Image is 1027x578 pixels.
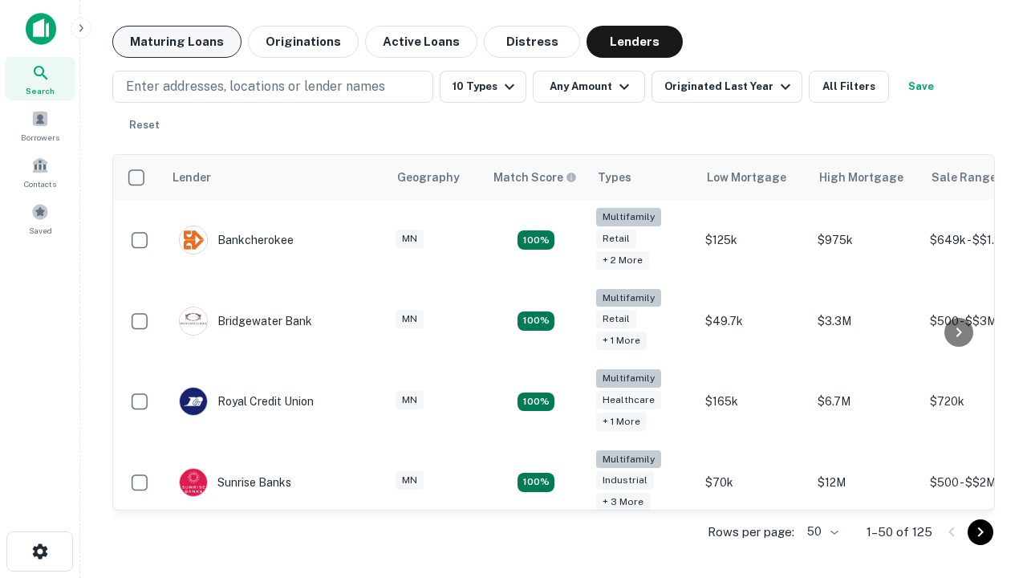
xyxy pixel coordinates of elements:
[179,387,314,416] div: Royal Credit Union
[484,155,588,200] th: Capitalize uses an advanced AI algorithm to match your search with the best lender. The match sco...
[596,208,661,226] div: Multifamily
[518,473,554,492] div: Matching Properties: 27, hasApolloMatch: undefined
[163,155,388,200] th: Lender
[810,200,922,281] td: $975k
[810,281,922,362] td: $3.3M
[708,523,794,542] p: Rows per page:
[596,332,647,350] div: + 1 more
[396,391,424,409] div: MN
[697,281,810,362] td: $49.7k
[180,469,207,496] img: picture
[248,26,359,58] button: Originations
[180,226,207,254] img: picture
[596,391,661,409] div: Healthcare
[596,251,649,270] div: + 2 more
[867,523,932,542] p: 1–50 of 125
[810,361,922,442] td: $6.7M
[697,200,810,281] td: $125k
[112,71,433,103] button: Enter addresses, locations or lender names
[596,289,661,307] div: Multifamily
[396,471,424,490] div: MN
[518,311,554,331] div: Matching Properties: 23, hasApolloMatch: undefined
[397,168,460,187] div: Geography
[126,77,385,96] p: Enter addresses, locations or lender names
[180,307,207,335] img: picture
[26,84,55,97] span: Search
[388,155,484,200] th: Geography
[518,393,554,412] div: Matching Properties: 18, hasApolloMatch: undefined
[179,307,312,336] div: Bridgewater Bank
[533,71,645,103] button: Any Amount
[810,155,922,200] th: High Mortgage
[5,104,75,147] a: Borrowers
[596,369,661,388] div: Multifamily
[29,224,52,237] span: Saved
[596,230,636,248] div: Retail
[895,71,947,103] button: Save your search to get updates of matches that match your search criteria.
[596,471,654,490] div: Industrial
[697,361,810,442] td: $165k
[26,13,56,45] img: capitalize-icon.png
[588,155,697,200] th: Types
[596,413,647,431] div: + 1 more
[24,177,56,190] span: Contacts
[179,226,294,254] div: Bankcherokee
[493,169,574,186] h6: Match Score
[947,450,1027,527] iframe: Chat Widget
[5,197,75,240] a: Saved
[801,520,841,543] div: 50
[652,71,802,103] button: Originated Last Year
[596,310,636,328] div: Retail
[697,442,810,523] td: $70k
[396,230,424,248] div: MN
[5,150,75,193] a: Contacts
[596,450,661,469] div: Multifamily
[396,310,424,328] div: MN
[112,26,242,58] button: Maturing Loans
[707,168,786,187] div: Low Mortgage
[587,26,683,58] button: Lenders
[119,109,170,141] button: Reset
[173,168,211,187] div: Lender
[664,77,795,96] div: Originated Last Year
[493,169,577,186] div: Capitalize uses an advanced AI algorithm to match your search with the best lender. The match sco...
[810,442,922,523] td: $12M
[819,168,903,187] div: High Mortgage
[484,26,580,58] button: Distress
[180,388,207,415] img: picture
[697,155,810,200] th: Low Mortgage
[440,71,526,103] button: 10 Types
[518,230,554,250] div: Matching Properties: 27, hasApolloMatch: undefined
[598,168,631,187] div: Types
[596,493,650,511] div: + 3 more
[968,519,993,545] button: Go to next page
[179,468,291,497] div: Sunrise Banks
[5,57,75,100] a: Search
[21,131,59,144] span: Borrowers
[932,168,997,187] div: Sale Range
[809,71,889,103] button: All Filters
[365,26,477,58] button: Active Loans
